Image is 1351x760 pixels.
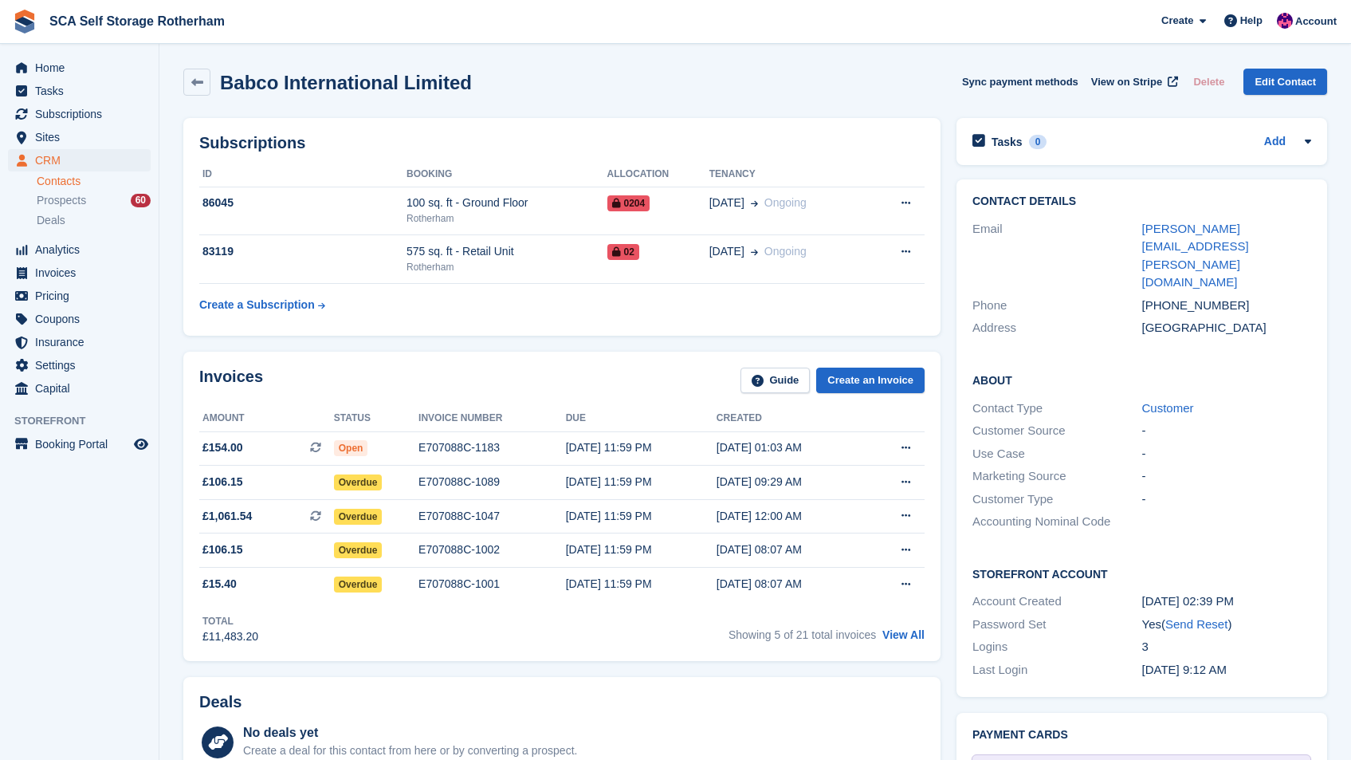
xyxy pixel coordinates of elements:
a: menu [8,80,151,102]
div: - [1142,467,1312,486]
span: Insurance [35,331,131,353]
a: Preview store [132,435,151,454]
span: Account [1295,14,1337,30]
div: Total [202,614,258,628]
span: Capital [35,377,131,400]
div: Customer Source [972,422,1142,440]
span: £106.15 [202,541,243,558]
th: Status [334,406,418,431]
div: [DATE] 11:59 PM [566,576,717,593]
div: E707088C-1089 [418,474,566,490]
a: Guide [740,368,811,394]
a: Deals [37,212,151,229]
span: Prospects [37,193,86,208]
div: Yes [1142,616,1312,634]
div: 3 [1142,638,1312,656]
div: [DATE] 11:59 PM [566,541,717,558]
div: [DATE] 08:07 AM [717,541,866,558]
img: Sam Chapman [1277,13,1293,29]
div: Email [972,220,1142,292]
span: £15.40 [202,576,237,593]
a: Create an Invoice [816,368,925,394]
div: [GEOGRAPHIC_DATA] [1142,319,1312,337]
a: menu [8,262,151,284]
th: Tenancy [709,162,870,187]
div: 575 sq. ft - Retail Unit [406,243,607,260]
a: menu [8,354,151,376]
span: Booking Portal [35,433,131,455]
a: Prospects 60 [37,192,151,209]
h2: Invoices [199,368,263,394]
a: Customer [1142,401,1194,415]
div: [DATE] 12:00 AM [717,508,866,525]
div: 86045 [199,195,406,211]
th: ID [199,162,406,187]
div: Account Created [972,593,1142,611]
h2: Storefront Account [972,565,1311,581]
button: Sync payment methods [962,69,1078,95]
span: £1,061.54 [202,508,252,525]
div: - [1142,490,1312,509]
div: Marketing Source [972,467,1142,486]
div: [DATE] 08:07 AM [717,576,866,593]
span: Subscriptions [35,103,131,125]
h2: Babco International Limited [220,72,472,93]
span: Overdue [334,475,383,490]
div: Password Set [972,616,1142,634]
a: menu [8,377,151,400]
div: Logins [972,638,1142,656]
th: Due [566,406,717,431]
div: [DATE] 01:03 AM [717,439,866,456]
th: Invoice number [418,406,566,431]
span: Storefront [14,413,159,429]
h2: About [972,372,1311,388]
span: 02 [607,244,639,260]
h2: Deals [199,693,242,711]
div: Last Login [972,661,1142,679]
div: Use Case [972,445,1142,463]
div: E707088C-1047 [418,508,566,525]
a: menu [8,331,151,353]
span: Analytics [35,238,131,261]
time: 2025-05-16 08:12:35 UTC [1142,663,1227,676]
span: Overdue [334,542,383,558]
button: Delete [1187,69,1231,95]
span: Sites [35,126,131,148]
a: menu [8,126,151,148]
span: Overdue [334,577,383,593]
h2: Subscriptions [199,134,925,152]
div: Create a Subscription [199,297,315,313]
th: Allocation [607,162,709,187]
h2: Tasks [992,135,1023,149]
th: Amount [199,406,334,431]
div: Customer Type [972,490,1142,509]
div: Address [972,319,1142,337]
span: ( ) [1161,617,1231,631]
span: Open [334,440,368,456]
div: E707088C-1183 [418,439,566,456]
span: Tasks [35,80,131,102]
div: Accounting Nominal Code [972,513,1142,531]
h2: Contact Details [972,195,1311,208]
span: Showing 5 of 21 total invoices [729,628,876,641]
div: Rotherham [406,211,607,226]
a: menu [8,308,151,330]
img: stora-icon-8386f47178a22dfd0bd8f6a31ec36ba5ce8667c1dd55bd0f319d3a0aa187defe.svg [13,10,37,33]
a: Edit Contact [1243,69,1327,95]
span: View on Stripe [1091,74,1162,90]
span: Ongoing [764,245,807,258]
a: [PERSON_NAME][EMAIL_ADDRESS][PERSON_NAME][DOMAIN_NAME] [1142,222,1249,289]
span: Settings [35,354,131,376]
a: Add [1264,133,1286,152]
span: Deals [37,213,65,228]
div: [DATE] 09:29 AM [717,474,866,490]
a: SCA Self Storage Rotherham [43,8,231,34]
span: Pricing [35,285,131,307]
div: Phone [972,297,1142,315]
div: £11,483.20 [202,628,258,645]
div: [DATE] 11:59 PM [566,439,717,456]
span: CRM [35,149,131,171]
div: 83119 [199,243,406,260]
h2: Payment cards [972,729,1311,742]
a: menu [8,238,151,261]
